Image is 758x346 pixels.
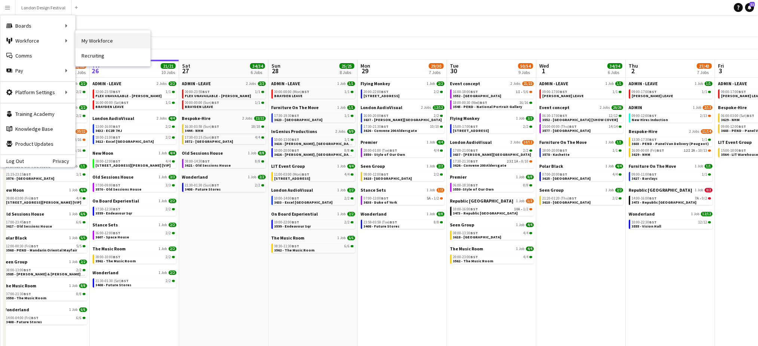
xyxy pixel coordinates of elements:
span: 3629 - NHM [721,117,740,122]
div: ADMIN - LEAVE1 Job1/109:00-17:00BST1/1[PERSON_NAME] LEAVE [629,81,713,105]
span: 3632 - EC2R 7HJ [96,128,122,133]
span: 18:00-00:30 (Wed) [453,101,488,105]
span: 2/2 [434,114,439,118]
a: Log Out [0,158,24,164]
span: ADMIN - LEAVE [93,81,122,86]
span: 2/2 [166,136,171,139]
span: 3552 - Somerset House [453,93,501,98]
span: 1 Job [606,81,614,86]
span: 3613 - 245 Regent Street [453,128,489,133]
span: BST [560,113,568,118]
span: BST [113,135,121,140]
a: 02:00-23:59BST1/1FLEX UNAVAILABLE - [PERSON_NAME] [96,89,175,98]
span: LIT Event Group [718,139,752,145]
span: 3616 - Curzon, Mayfair [274,141,355,146]
span: 2/2 [258,81,266,86]
span: 14/14 [609,125,618,129]
span: 3550 - Style of Our Own [364,152,405,157]
span: BRAYDEN LEAVE [96,104,124,109]
span: 06:00-03:00 (Sat) [721,114,755,118]
a: New Moon1 Job4/4 [93,150,177,156]
span: 1 Job [693,105,702,110]
span: BST [739,124,746,129]
span: 1/1 [613,149,618,152]
span: 21/22 [522,81,534,86]
span: FLEX UNAVAILABLE - Ben Turner [96,93,162,98]
span: 4/4 [255,136,261,139]
span: 3626 - Convene 200 Aldersgate [453,163,507,168]
a: 16:30-03:59 (Sun)BST18/183444 - NHM [185,124,264,133]
a: Premier1 Job4/4 [361,139,445,145]
span: BST [650,113,657,118]
span: 8/10 [522,160,529,163]
div: Bespoke-Hire2 Jobs22/2216:30-03:59 (Sun)BST18/183444 - NHM17:30-03:15 (Sun)BST4/43572 - [GEOGRAPH... [182,115,266,150]
span: 3603 - PEND - Panel Van Delivery (Peugeot) [632,141,709,146]
span: 1 Job [606,140,614,145]
a: Bespoke-Hire2 Jobs11/14 [629,129,713,134]
span: 20:00-01:00 (Tue) [364,149,398,152]
span: 8/8 [258,151,266,155]
span: 20:00-22:00 [364,90,389,94]
span: BST [560,89,568,94]
span: BST [122,100,129,105]
div: • [632,149,711,152]
span: Furniture On The Move [540,139,587,145]
span: 2/2 [434,90,439,94]
span: 3545 - PEND - National Portrait Gallery [453,104,522,109]
span: BST [471,124,478,129]
span: London AudioVisual [93,115,135,121]
span: 17:30-21:30 [453,160,478,163]
span: London AudioVisual [361,105,403,110]
span: 1/1 [166,101,171,105]
span: 2 Jobs [511,140,521,145]
a: 17:30-21:30BST10/103626 - Convene 200 Aldersgate [364,124,443,133]
span: 1/1 [616,140,623,145]
div: Flying Monkey1 Job2/220:00-22:00BST2/2[STREET_ADDRESS] [361,81,445,105]
span: 1/1 [702,90,708,94]
span: BRAYDEN LEAVE [185,104,214,109]
span: BST [747,113,755,118]
span: 3626 - Convene 200 Aldersgate [364,128,417,133]
a: 09:00-17:00BST1/1[PERSON_NAME] LEAVE [543,89,622,98]
span: 1/1 [616,81,623,86]
div: ADMIN - LEAVE2 Jobs2/200:00-23:59BST1/1FLEX UNAVAILABLE - [PERSON_NAME]00:00-00:00 (Sun)BST1/1BRA... [182,81,266,115]
span: 09:00-17:00 [721,90,746,94]
span: ADMIN - LEAVE [271,81,301,86]
span: 1/1 [345,114,350,118]
div: New Moon1 Job4/408:00-12:00BST4/4[STREET_ADDRESS][PERSON_NAME] [VIP] [93,150,177,174]
span: BST [381,89,389,94]
span: BRAYDEN LEAVE [274,93,303,98]
span: BST [292,148,300,153]
a: Privacy [53,158,75,164]
a: Bespoke-Hire2 Jobs22/22 [182,115,266,121]
span: 1/1 [613,90,618,94]
div: InGenius Productions2 Jobs9/910:00-13:00BST1/13616 - [PERSON_NAME], [GEOGRAPHIC_DATA]10:00-20:00B... [271,129,355,163]
a: 00:00-23:59BST1/1FLEX UNAVAILABLE - [PERSON_NAME] [185,89,264,98]
span: 16/16 [520,101,529,105]
span: 3578 - Kachette [543,152,570,157]
span: 1 Job [338,81,346,86]
span: 10/12 [522,140,534,145]
span: 15:00-00:00 (Thu) [543,125,577,129]
div: ADMIN1 Job2/1309:00-12:00BST2/13New Hires Induction [629,105,713,129]
span: BST [381,113,389,118]
span: 2/2 [79,81,87,86]
span: 3396 - PEND - 9 Clifford St [VIP] [96,163,171,168]
span: BST [650,137,657,142]
span: 12/12 [609,114,618,118]
span: 2/2 [526,116,534,121]
a: 16:00-00:00 (Fri)BST12I2A•10/133629 - NHM [632,148,711,157]
span: 06:30-17:00 [543,114,568,118]
a: 06:30-17:00BST12/123552 - [GEOGRAPHIC_DATA] [SHOW COVER] [543,113,622,122]
div: • [453,160,533,163]
span: 1/1 [705,81,713,86]
span: 1 Job [427,140,435,145]
span: 16:00-20:00 [364,114,389,118]
a: 10:00-20:00BST8/83616 - [PERSON_NAME], [GEOGRAPHIC_DATA] [274,148,354,157]
span: Flying Monkey [361,81,390,86]
span: 3623 - London Museum [274,117,323,122]
span: 4/4 [169,116,177,121]
span: 11 [750,2,755,7]
span: Event concept [540,105,570,110]
a: ADMIN - LEAVE1 Job1/1 [629,81,713,86]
